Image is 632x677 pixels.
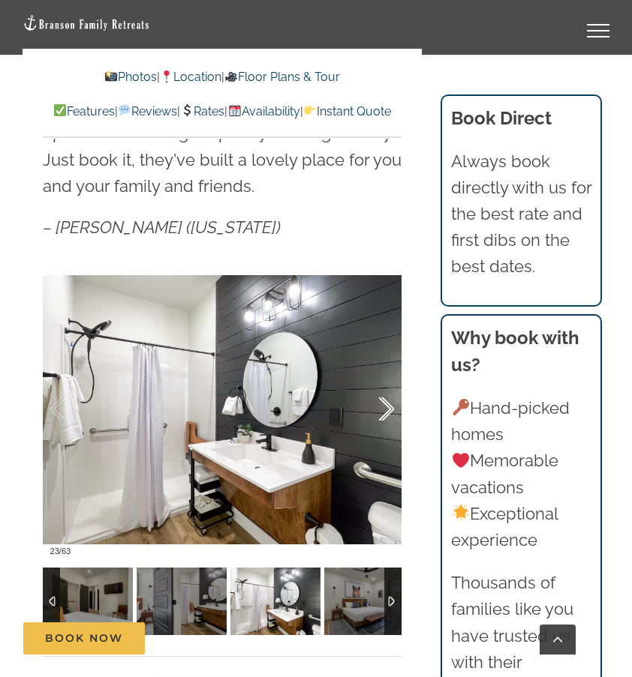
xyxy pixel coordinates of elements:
img: 🌟 [453,505,469,521]
h3: Why book with us? [451,325,591,379]
p: | | [43,67,402,87]
a: Floor Plans & Tour [224,70,340,84]
b: Book Direct [451,107,552,129]
a: Instant Quote [303,104,391,118]
img: 📍 [161,70,173,82]
img: 💲 [181,104,193,116]
a: Availability [227,104,299,118]
img: 🔑 [453,399,469,415]
p: Always book directly with us for the best rate and first dibs on the best dates. [451,148,591,280]
img: Claymore-Cottage-lake-view-pool-vacation-rental-1111-scaled.jpg-nggid041114-ngg0dyn-120x90-00f0w0... [230,568,321,635]
a: Rates [180,104,224,118]
a: Toggle Menu [568,24,628,37]
img: ✅ [54,104,66,116]
a: Location [160,70,221,84]
img: Claymore-Cottage-lake-view-pool-vacation-rental-1109-scaled.jpg-nggid041112-ngg0dyn-120x90-00f0w0... [43,568,133,635]
img: 👉 [304,104,316,116]
em: – [PERSON_NAME] ([US_STATE]) [43,217,281,237]
img: Claymore-Cottage-lake-view-pool-vacation-rental-1110-scaled.jpg-nggid041113-ngg0dyn-120x90-00f0w0... [137,568,227,635]
img: Claymore-Cottage-lake-view-pool-vacation-rental-1112-scaled.jpg-nggid041115-ngg0dyn-120x90-00f0w0... [324,568,414,635]
a: Reviews [118,104,177,118]
a: Photos [104,70,157,84]
p: | | | | [43,102,402,121]
a: Features [53,104,115,118]
span: Book Now [45,632,123,645]
img: 💬 [119,104,131,116]
img: Branson Family Retreats Logo [23,14,150,31]
img: ❤️ [453,452,469,469]
img: 📆 [229,104,241,116]
a: Book Now [23,622,145,655]
img: 📸 [105,70,117,82]
img: 🎥 [225,70,237,82]
p: Hand-picked homes Memorable vacations Exceptional experience [451,395,591,553]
